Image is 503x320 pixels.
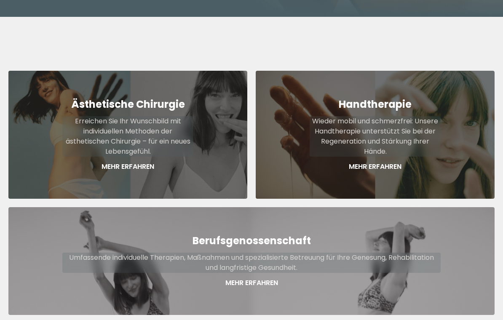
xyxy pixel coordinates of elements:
a: BerufsgenossenschaftUmfassende individuelle Therapien, Maßnahmen und spezialisierte Betreuung für... [8,207,495,315]
p: Mehr Erfahren [62,162,193,172]
a: HandtherapieWieder mobil und schmerzfrei: Unsere Handtherapie unterstützt Sie bei der Regeneratio... [256,71,495,199]
p: Wieder mobil und schmerzfrei: Unsere Handtherapie unterstützt Sie bei der Regeneration und Stärku... [310,116,441,157]
strong: Berufsgenossenschaft [193,234,311,248]
p: Mehr Erfahren [310,162,441,172]
p: Erreichen Sie Ihr Wunschbild mit individuellen Methoden der ästhetischen Chirurgie – für ein neue... [62,116,193,157]
strong: Handtherapie [339,97,412,111]
p: Mehr Erfahren [62,278,441,288]
strong: Ästhetische Chirurgie [71,97,185,111]
a: Ästhetische ChirurgieErreichen Sie Ihr Wunschbild mit individuellen Methoden der ästhetischen Chi... [8,71,247,199]
p: Umfassende individuelle Therapien, Maßnahmen und spezialisierte Betreuung für Ihre Genesung, Reha... [62,253,441,273]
